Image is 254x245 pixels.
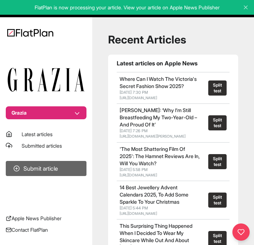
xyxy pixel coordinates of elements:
[120,134,186,138] a: [URL][DOMAIN_NAME][PERSON_NAME]
[120,90,148,95] span: [DATE] 7:30 PM
[120,167,148,172] span: [DATE] 5:58 PM
[6,161,86,176] button: Submit article
[6,226,86,234] a: Contact FlatPlan
[120,146,200,166] a: 'The Most Shattering Film Of 2025': The Hamnet Reviews Are In, Will You Watch?
[120,173,157,177] a: [URL][DOMAIN_NAME]
[108,33,238,46] h1: Recent Articles
[22,131,53,137] span: Latest articles
[117,59,230,68] h1: Latest articles on Apple News
[208,115,227,130] button: Split test
[12,215,62,221] span: Apple News Publisher
[12,227,48,233] span: Contact FlatPlan
[120,211,157,216] a: [URL][DOMAIN_NAME]
[6,142,86,149] a: Submitted articles
[120,107,197,128] a: [PERSON_NAME]: ‘Why I’m Still Breastfeeding My Two-Year-Old – And Proud Of It’
[120,223,192,243] a: This Surprising Thing Happened When I Decided To Wear My Skincare While Out And About
[120,76,197,89] a: Where Can I Watch The Victoria's Secret Fashion Show 2025?
[120,96,157,100] a: [URL][DOMAIN_NAME]
[6,131,86,138] a: Latest articles
[208,80,227,96] button: Split test
[120,184,188,205] a: 14 Best Jewellery Advent Calendars 2025, To Add Some Sparkle To Your Christmas
[5,4,249,11] p: FlatPlan is now processing your article. View your article on Apple News Publisher
[6,106,86,119] button: Grazia
[120,205,148,211] span: [DATE] 5:44 PM
[208,193,227,208] button: Split test
[120,128,148,133] span: [DATE] 7:26 PM
[22,143,62,149] span: Submitted articles
[7,29,53,37] img: Logo
[208,154,227,169] button: Split test
[6,215,86,222] a: Apple News Publisher
[7,68,85,92] img: Publication Logo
